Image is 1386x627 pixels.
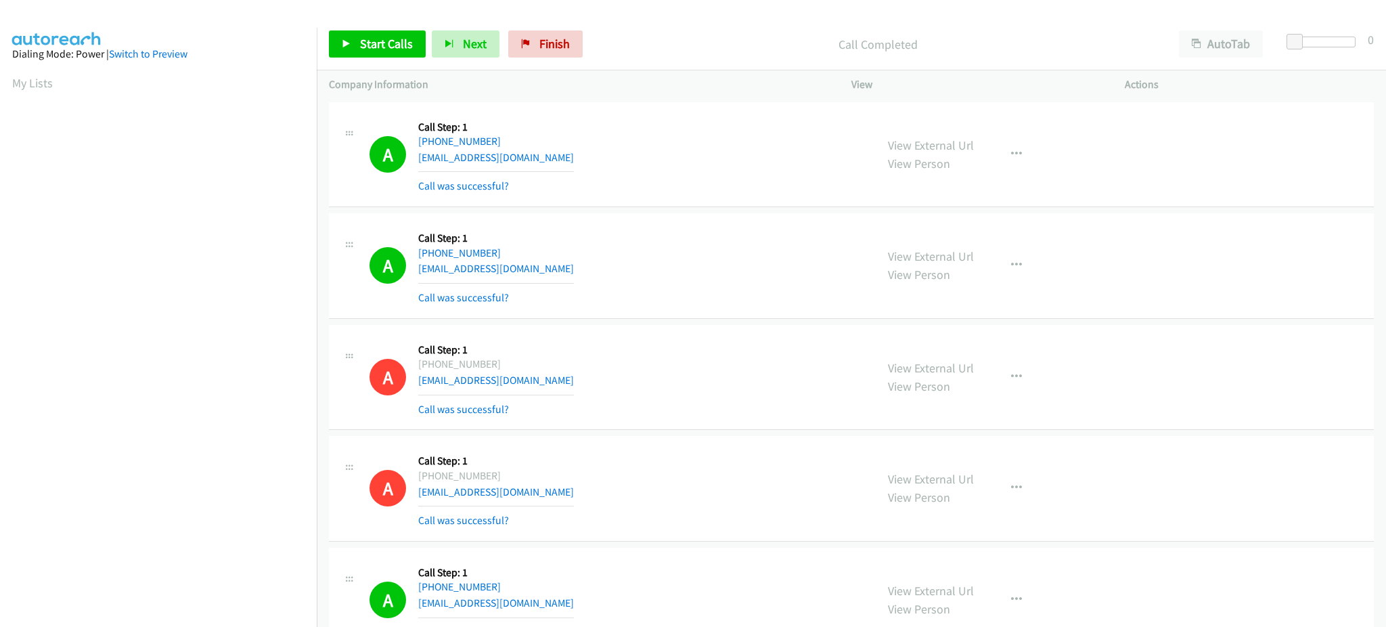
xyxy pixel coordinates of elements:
[888,156,950,171] a: View Person
[1347,259,1386,367] iframe: Resource Center
[1368,30,1374,49] div: 0
[888,583,974,599] a: View External Url
[418,151,574,164] a: [EMAIL_ADDRESS][DOMAIN_NAME]
[329,77,827,93] p: Company Information
[370,470,406,506] h1: A
[418,121,574,134] h5: Call Step: 1
[12,46,305,62] div: Dialing Mode: Power |
[418,485,574,498] a: [EMAIL_ADDRESS][DOMAIN_NAME]
[539,36,570,51] span: Finish
[418,580,501,593] a: [PHONE_NUMBER]
[1125,77,1374,93] p: Actions
[418,356,574,372] div: [PHONE_NUMBER]
[851,77,1100,93] p: View
[1293,37,1356,47] div: Delay between calls (in seconds)
[370,582,406,618] h1: A
[418,135,501,148] a: [PHONE_NUMBER]
[888,267,950,282] a: View Person
[329,30,426,58] a: Start Calls
[418,468,574,484] div: [PHONE_NUMBER]
[418,343,574,357] h5: Call Step: 1
[418,374,574,387] a: [EMAIL_ADDRESS][DOMAIN_NAME]
[418,179,509,192] a: Call was successful?
[888,248,974,264] a: View External Url
[418,232,574,245] h5: Call Step: 1
[508,30,583,58] a: Finish
[370,136,406,173] h1: A
[418,403,509,416] a: Call was successful?
[888,490,950,505] a: View Person
[418,262,574,275] a: [EMAIL_ADDRESS][DOMAIN_NAME]
[888,471,974,487] a: View External Url
[463,36,487,51] span: Next
[418,246,501,259] a: [PHONE_NUMBER]
[418,514,509,527] a: Call was successful?
[888,360,974,376] a: View External Url
[418,454,574,468] h5: Call Step: 1
[1179,30,1263,58] button: AutoTab
[109,47,187,60] a: Switch to Preview
[360,36,413,51] span: Start Calls
[601,35,1155,53] p: Call Completed
[888,601,950,617] a: View Person
[418,291,509,304] a: Call was successful?
[418,597,574,609] a: [EMAIL_ADDRESS][DOMAIN_NAME]
[370,359,406,395] h1: A
[12,75,53,91] a: My Lists
[370,247,406,284] h1: A
[418,566,574,580] h5: Call Step: 1
[888,137,974,153] a: View External Url
[888,379,950,394] a: View Person
[432,30,499,58] button: Next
